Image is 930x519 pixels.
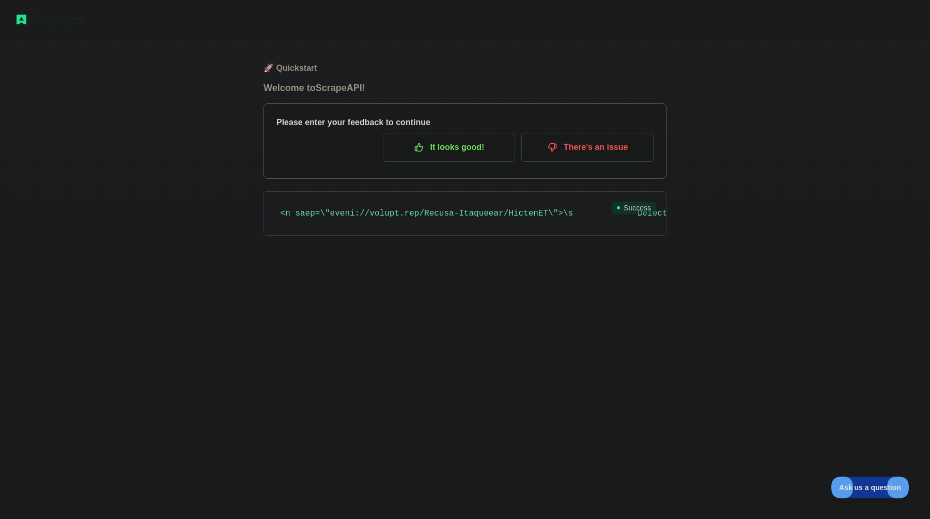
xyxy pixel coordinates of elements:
[263,81,667,95] h1: Welcome to Scrape API!
[263,41,667,81] h1: 🚀 Quickstart
[383,133,515,162] button: It looks good!
[529,139,646,156] p: There's an issue
[391,139,507,156] p: It looks good!
[612,202,656,214] span: Success
[276,116,654,129] h3: Please enter your feedback to continue
[521,133,654,162] button: There's an issue
[17,12,83,27] img: Abstract logo
[831,477,909,498] iframe: Toggle Customer Support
